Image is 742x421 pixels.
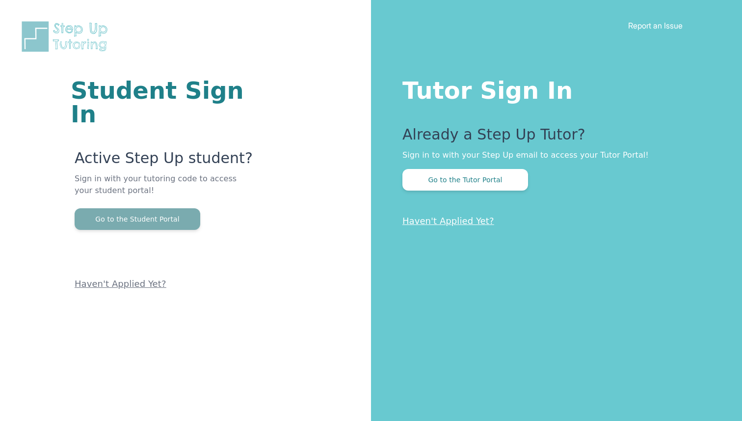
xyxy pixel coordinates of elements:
button: Go to the Student Portal [75,208,200,230]
a: Go to the Student Portal [75,214,200,224]
p: Already a Step Up Tutor? [402,126,703,149]
a: Haven't Applied Yet? [75,279,166,289]
button: Go to the Tutor Portal [402,169,528,191]
img: Step Up Tutoring horizontal logo [20,20,114,54]
p: Active Step Up student? [75,149,253,173]
a: Go to the Tutor Portal [402,175,528,184]
a: Haven't Applied Yet? [402,216,494,226]
a: Report an Issue [628,21,683,30]
h1: Tutor Sign In [402,75,703,102]
p: Sign in to with your Step Up email to access your Tutor Portal! [402,149,703,161]
h1: Student Sign In [71,79,253,126]
p: Sign in with your tutoring code to access your student portal! [75,173,253,208]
